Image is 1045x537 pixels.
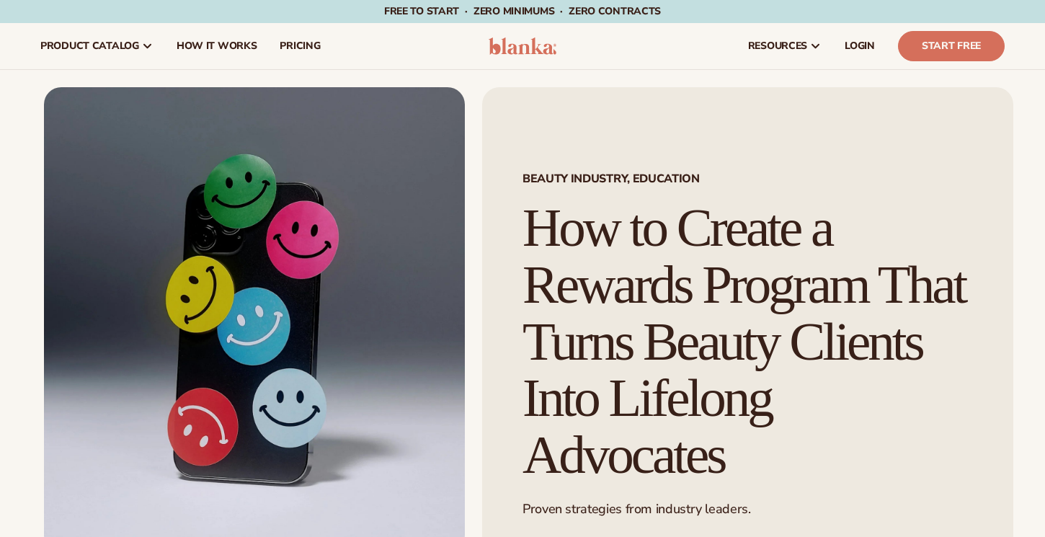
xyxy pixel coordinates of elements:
[29,23,165,69] a: product catalog
[177,40,257,52] span: How It Works
[748,40,807,52] span: resources
[384,4,661,18] span: Free to start · ZERO minimums · ZERO contracts
[737,23,833,69] a: resources
[845,40,875,52] span: LOGIN
[489,37,557,55] img: logo
[40,40,139,52] span: product catalog
[280,40,320,52] span: pricing
[898,31,1005,61] a: Start Free
[165,23,269,69] a: How It Works
[522,200,973,484] h1: How to Create a Rewards Program That Turns Beauty Clients Into Lifelong Advocates
[268,23,332,69] a: pricing
[522,173,973,185] span: Beauty industry, Education
[522,500,751,518] span: Proven strategies from industry leaders.
[833,23,886,69] a: LOGIN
